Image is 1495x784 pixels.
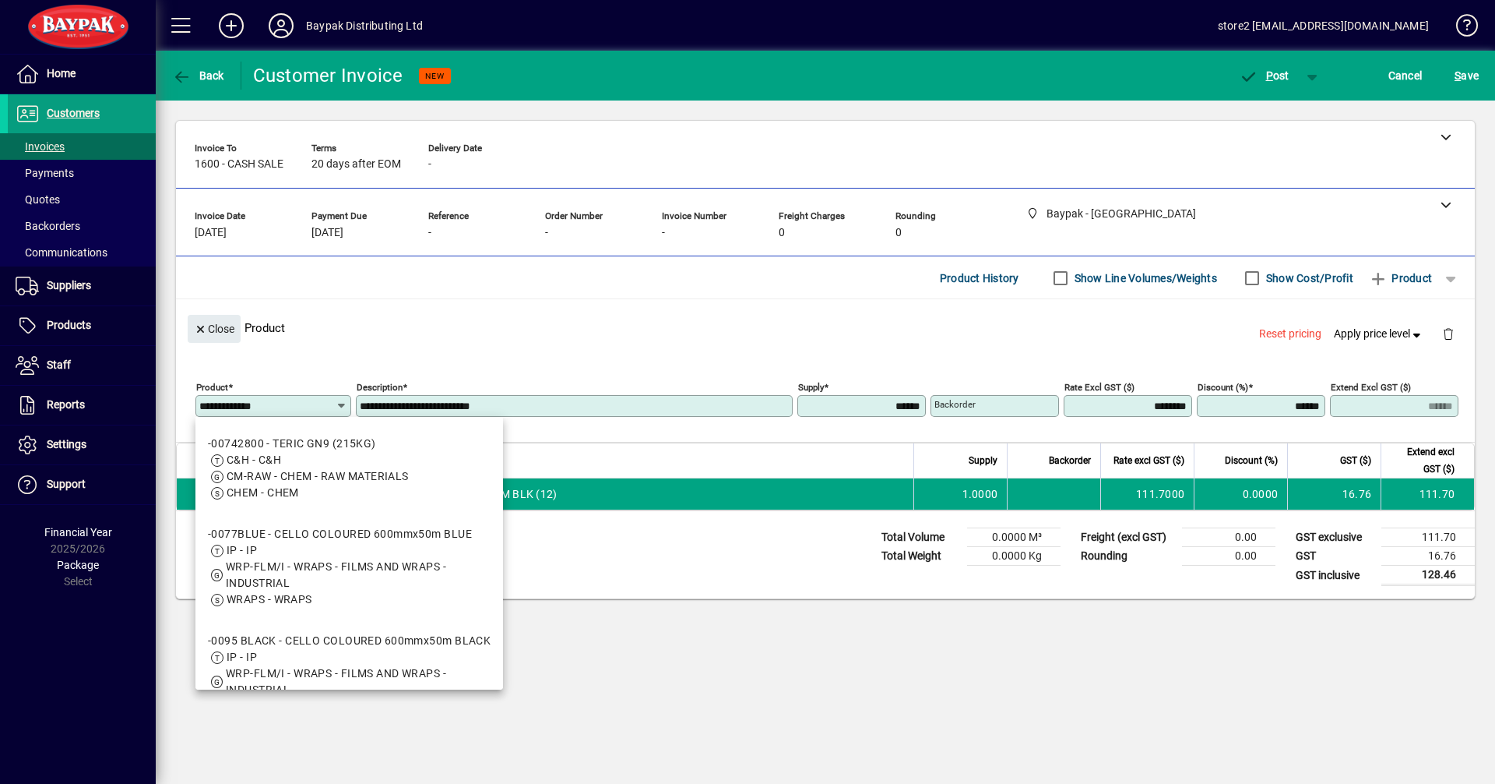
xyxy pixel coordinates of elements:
span: S [1455,69,1461,82]
span: ave [1455,63,1479,88]
span: 1600 - CASH SALE [195,158,283,171]
td: 128.46 [1381,566,1475,585]
span: P [1266,69,1273,82]
mat-label: Supply [798,382,824,393]
span: CHEM - CHEM [227,486,299,499]
a: Staff [8,346,156,385]
a: Settings [8,426,156,464]
mat-label: Backorder [934,399,976,410]
span: ost [1239,69,1289,82]
td: 0.00 [1182,528,1275,547]
span: Customers [47,107,100,119]
button: Close [188,315,241,343]
a: Reports [8,386,156,425]
button: Apply price level [1328,320,1430,348]
span: WRP-FLM/I - WRAPS - FILMS AND WRAPS - INDUSTRIAL [226,667,446,696]
mat-label: Rate excl GST ($) [1064,382,1134,393]
td: Rounding [1073,547,1182,566]
span: Supply [969,452,997,469]
span: Rate excl GST ($) [1113,452,1184,469]
span: Extend excl GST ($) [1391,443,1455,478]
a: Payments [8,160,156,186]
td: GST [1288,547,1381,566]
button: Post [1231,62,1297,90]
label: Show Cost/Profit [1263,270,1353,286]
span: [DATE] [195,227,227,239]
span: WRAPS - WRAPS [227,593,312,606]
button: Profile [256,12,306,40]
a: Home [8,55,156,94]
button: Save [1451,62,1483,90]
mat-label: Discount (%) [1198,382,1248,393]
span: Apply price level [1334,326,1424,342]
span: GST ($) [1340,452,1371,469]
span: C&H - C&H [227,454,281,466]
span: Settings [47,438,86,450]
td: Total Volume [874,528,967,547]
mat-label: Product [196,382,228,393]
button: Product [1361,264,1440,292]
mat-label: Extend excl GST ($) [1331,382,1411,393]
span: - [545,227,548,239]
a: Knowledge Base [1444,3,1476,54]
span: Payments [16,167,74,179]
div: -0077BLUE - CELLO COLOURED 600mmx50m BLUE [208,526,491,542]
span: Staff [47,358,71,371]
span: Package [57,559,99,571]
span: 1.0000 [962,486,998,502]
span: WRP-FLM/I - WRAPS - FILMS AND WRAPS - INDUSTRIAL [226,560,446,589]
a: Backorders [8,213,156,239]
span: Quotes [16,193,60,206]
span: Backorders [16,220,80,232]
span: Product [1369,266,1432,291]
td: 111.70 [1381,528,1475,547]
button: Product History [934,264,1025,292]
span: Invoices [16,140,65,153]
mat-option: -0095 BLACK - CELLO COLOURED 600mmx50m BLACK [195,620,503,727]
mat-option: -00742800 - TERIC GN9 (215KG) [195,423,503,514]
div: -0095 BLACK - CELLO COLOURED 600mmx50m BLACK [208,633,491,649]
td: 0.00 [1182,547,1275,566]
div: -00742800 - TERIC GN9 (215KG) [208,436,409,452]
span: IP - IP [227,651,257,663]
button: Back [168,62,228,90]
a: Products [8,306,156,345]
span: Back [172,69,224,82]
span: - [428,227,431,239]
span: Financial Year [44,526,112,539]
td: 0.0000 M³ [967,528,1061,547]
td: Total Weight [874,547,967,566]
a: Communications [8,239,156,266]
td: 0.0000 [1194,479,1287,510]
td: 16.76 [1287,479,1381,510]
span: Close [194,316,234,342]
div: 111.7000 [1110,486,1184,502]
span: Reports [47,398,85,411]
span: 0 [779,227,785,239]
button: Add [206,12,256,40]
div: Customer Invoice [253,63,403,88]
span: 20 days after EOM [311,158,401,171]
a: Quotes [8,186,156,213]
div: Product [176,299,1475,356]
td: GST exclusive [1288,528,1381,547]
span: Home [47,67,76,79]
td: GST inclusive [1288,566,1381,585]
button: Delete [1430,315,1467,352]
span: IP - IP [227,544,257,556]
td: Freight (excl GST) [1073,528,1182,547]
mat-option: -0077BLUE - CELLO COLOURED 600mmx50m BLUE [195,514,503,620]
mat-label: Description [357,382,403,393]
app-page-header-button: Back [156,62,241,90]
span: Product History [940,266,1019,291]
span: Backorder [1049,452,1091,469]
span: Cancel [1388,63,1423,88]
span: - [662,227,665,239]
span: [DATE] [311,227,343,239]
app-page-header-button: Close [184,321,244,335]
span: Communications [16,246,107,259]
app-page-header-button: Delete [1430,327,1467,341]
span: Discount (%) [1225,452,1278,469]
button: Reset pricing [1253,320,1328,348]
td: 111.70 [1381,479,1474,510]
